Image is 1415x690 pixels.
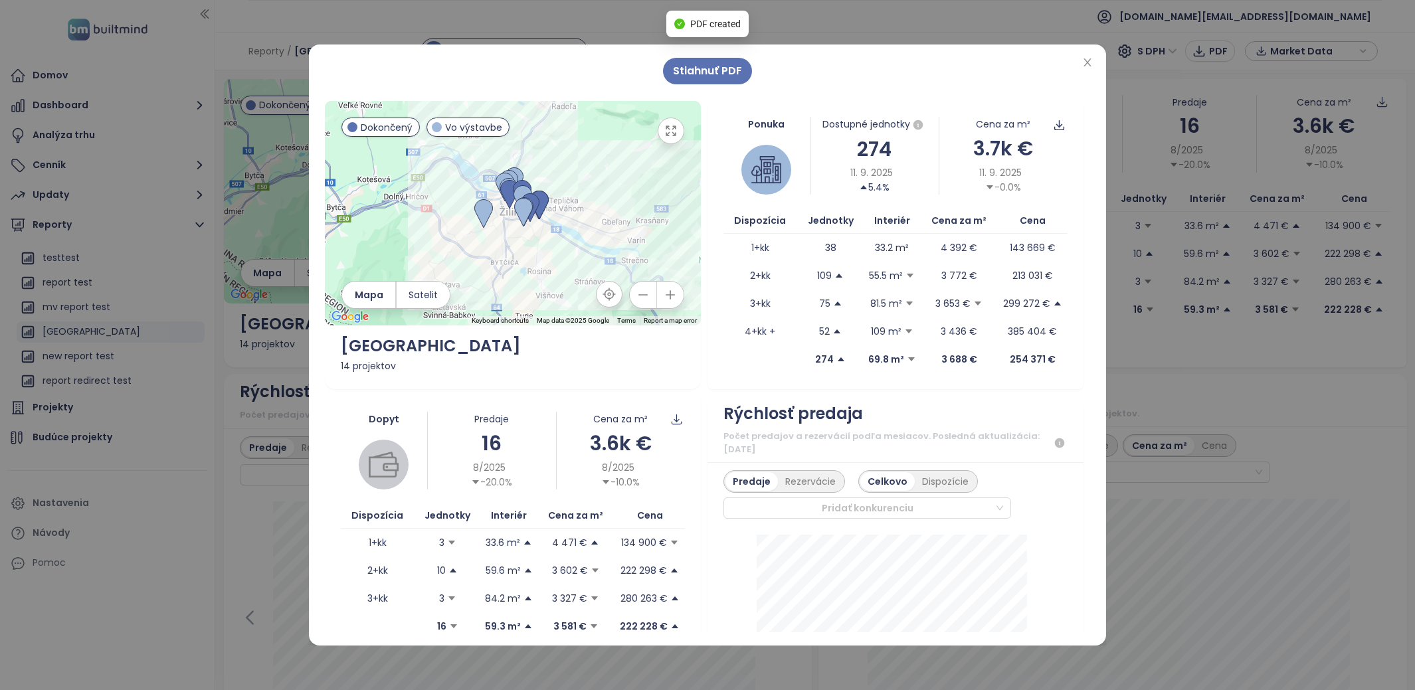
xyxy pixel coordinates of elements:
p: 75 [819,296,830,311]
span: caret-down [590,594,599,603]
a: Terms (opens in new tab) [617,317,636,324]
div: -20.0% [471,475,512,489]
div: Predaje [428,412,556,426]
p: 55.5 m² [869,268,903,283]
p: 3 653 € [935,296,971,311]
div: Rýchlosť predaja [723,401,863,426]
span: Vo výstavbe [445,120,502,135]
p: 134 900 € [621,535,667,550]
span: Dokončený [361,120,413,135]
p: 81.5 m² [870,296,902,311]
th: Dispozícia [723,208,797,234]
span: caret-up [448,566,458,575]
div: Cena za m² [593,412,648,426]
p: 280 263 € [620,591,668,606]
p: 38 [825,240,836,255]
th: Jednotky [797,208,864,234]
p: 143 669 € [1010,240,1056,255]
th: Jednotky [415,503,481,529]
span: PDF created [690,19,741,29]
div: Predaje [725,472,778,491]
p: 69.8 m² [868,352,904,367]
th: Interiér [481,503,537,529]
p: 3 602 € [552,563,588,578]
span: caret-up [832,327,842,336]
td: 2+kk [723,262,797,290]
th: Dispozícia [341,503,415,529]
span: Mapa [355,288,383,302]
a: Open this area in Google Maps (opens a new window) [328,308,372,325]
span: check-circle [674,19,685,29]
p: 109 m² [871,324,901,339]
th: Cena za m² [537,503,614,529]
span: Map data ©2025 Google [537,317,609,324]
p: 3 436 € [941,324,977,339]
span: 11. 9. 2025 [979,165,1022,180]
p: 59.3 m² [485,619,521,634]
div: 3.7k € [939,133,1068,164]
p: 59.6 m² [486,563,521,578]
span: caret-up [833,299,842,308]
span: 8/2025 [473,460,506,475]
div: Dopyt [341,412,427,426]
span: caret-down [904,327,913,336]
p: 222 228 € [620,619,668,634]
p: 109 [817,268,832,283]
p: 299 272 € [1003,296,1050,311]
div: Dostupné jednotky [810,117,939,133]
td: 4+kk + [723,317,797,345]
div: 14 projektov [341,359,685,373]
span: Stiahnuť PDF [673,62,742,79]
span: caret-up [523,622,533,631]
span: caret-up [836,355,846,364]
div: Rezervácie [778,472,843,491]
span: Satelit [409,288,438,302]
div: Cena za m² [976,117,1030,131]
span: caret-down [449,622,458,631]
span: caret-down [471,477,480,487]
img: Google [328,308,372,325]
a: Report a map error [644,317,697,324]
td: 1+kk [341,529,415,557]
span: caret-up [670,566,679,575]
span: caret-up [1053,299,1062,308]
th: Interiér [864,208,920,234]
p: 3 772 € [941,268,977,283]
span: 8/2025 [602,460,634,475]
span: caret-down [601,477,611,487]
p: 274 [815,352,834,367]
img: house [751,155,781,185]
div: Celkovo [860,472,915,491]
div: [GEOGRAPHIC_DATA] [341,333,685,359]
span: caret-up [670,622,680,631]
p: 3 327 € [552,591,587,606]
div: Ponuka [723,117,810,131]
div: 5.4% [859,180,890,195]
p: 52 [819,324,830,339]
span: caret-up [859,183,868,192]
td: 3+kk [723,290,797,317]
img: wallet [369,450,399,479]
p: 10 [437,563,446,578]
span: caret-down [985,183,994,192]
div: Počet predajov a rezervácií podľa mesiacov. Posledná aktualizácia: [DATE] [723,430,1068,457]
span: caret-up [523,538,532,547]
span: caret-up [590,538,599,547]
td: 3+kk [341,584,415,612]
span: caret-down [670,538,679,547]
p: 16 [437,619,446,634]
p: 4 471 € [552,535,587,550]
p: 3 688 € [941,352,977,367]
p: 84.2 m² [485,591,521,606]
span: caret-down [447,538,456,547]
p: 222 298 € [620,563,667,578]
button: Close [1080,56,1095,70]
p: 33.6 m² [486,535,520,550]
td: 2+kk [341,557,415,584]
div: Dispozície [915,472,976,491]
p: 4 392 € [941,240,977,255]
div: 16 [428,428,556,459]
span: caret-down [907,355,916,364]
span: caret-down [905,271,915,280]
span: caret-up [523,594,533,603]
